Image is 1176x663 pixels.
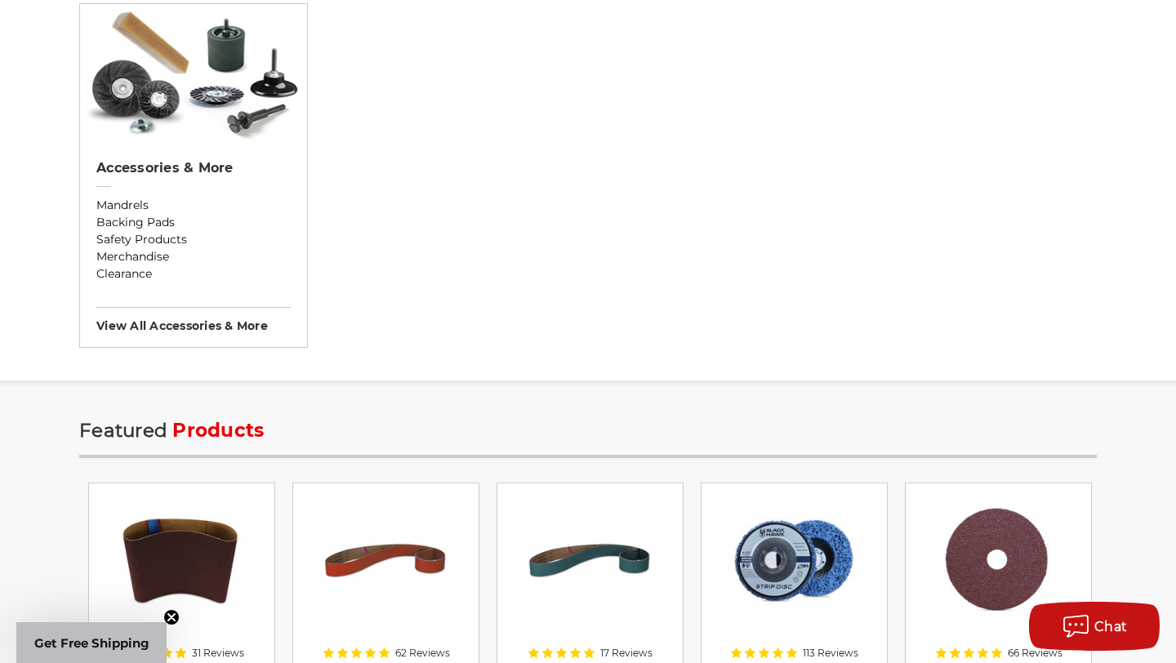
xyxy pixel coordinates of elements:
button: Chat [1029,602,1160,651]
span: Chat [1094,619,1128,634]
h3: View All accessories & more [96,307,291,333]
img: Accessories & More [80,4,307,143]
h2: Accessories & More [96,160,291,176]
a: 2" x 36" Zirconia Pipe Sanding Belt [509,495,671,650]
img: 2" x 72" Ceramic Pipe Sanding Belt [320,495,451,625]
span: Featured [79,419,167,442]
img: 4.5 inch resin fiber disc [932,495,1065,625]
a: Merchandise [96,248,291,265]
a: 4.5 inch resin fiber disc [917,495,1080,650]
span: 62 Reviews [395,648,450,658]
a: Mandrels [96,197,291,214]
span: 31 Reviews [192,648,244,658]
span: 113 Reviews [803,648,858,658]
span: Products [172,419,264,442]
div: Get Free ShippingClose teaser [16,622,167,663]
a: aluminum oxide 8x19 sanding belt [100,495,263,650]
a: Backing Pads [96,214,291,231]
span: 66 Reviews [1008,648,1062,658]
a: 4-1/2" x 7/8" Easy Strip and Clean Disc [713,495,875,650]
button: Close teaser [163,609,180,625]
img: 4-1/2" x 7/8" Easy Strip and Clean Disc [724,495,864,625]
a: Safety Products [96,231,291,248]
span: Get Free Shipping [34,635,149,651]
a: Clearance [96,265,291,283]
span: 17 Reviews [600,648,653,658]
a: 2" x 72" Ceramic Pipe Sanding Belt [305,495,467,650]
img: 2" x 36" Zirconia Pipe Sanding Belt [524,495,655,625]
img: aluminum oxide 8x19 sanding belt [116,495,247,625]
